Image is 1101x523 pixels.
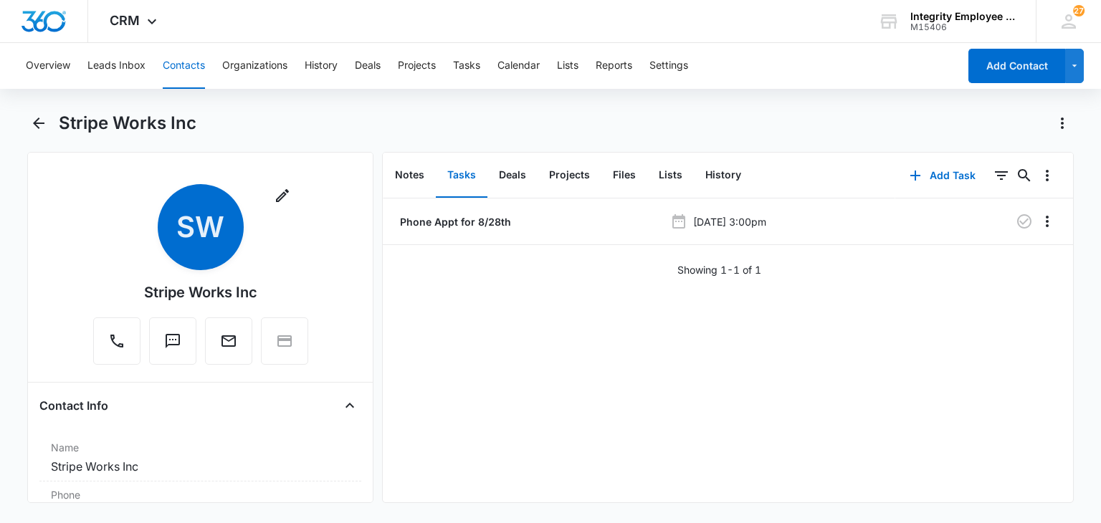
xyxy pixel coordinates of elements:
[398,43,436,89] button: Projects
[87,43,146,89] button: Leads Inbox
[51,440,349,455] label: Name
[557,43,578,89] button: Lists
[538,153,601,198] button: Projects
[383,153,436,198] button: Notes
[93,340,140,352] a: Call
[990,164,1013,187] button: Filters
[110,13,140,28] span: CRM
[27,112,49,135] button: Back
[205,317,252,365] button: Email
[677,262,761,277] p: Showing 1-1 of 1
[222,43,287,89] button: Organizations
[1051,112,1074,135] button: Actions
[436,153,487,198] button: Tasks
[649,43,688,89] button: Settings
[1073,5,1085,16] div: notifications count
[59,112,196,134] h1: Stripe Works Inc
[910,11,1015,22] div: account name
[694,153,753,198] button: History
[305,43,338,89] button: History
[39,397,108,414] h4: Contact Info
[144,282,257,303] div: Stripe Works Inc
[910,22,1015,32] div: account id
[1036,210,1059,233] button: Overflow Menu
[51,458,349,475] dd: Stripe Works Inc
[205,340,252,352] a: Email
[968,49,1065,83] button: Add Contact
[51,487,349,502] label: Phone
[487,153,538,198] button: Deals
[647,153,694,198] button: Lists
[596,43,632,89] button: Reports
[149,317,196,365] button: Text
[1036,164,1059,187] button: Overflow Menu
[397,214,511,229] a: Phone Appt for 8/28th
[26,43,70,89] button: Overview
[338,394,361,417] button: Close
[93,317,140,365] button: Call
[895,158,990,193] button: Add Task
[163,43,205,89] button: Contacts
[453,43,480,89] button: Tasks
[149,340,196,352] a: Text
[158,184,244,270] span: SW
[1013,164,1036,187] button: Search...
[693,214,766,229] p: [DATE] 3:00pm
[1073,5,1085,16] span: 27
[497,43,540,89] button: Calendar
[355,43,381,89] button: Deals
[601,153,647,198] button: Files
[39,434,361,481] div: NameStripe Works Inc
